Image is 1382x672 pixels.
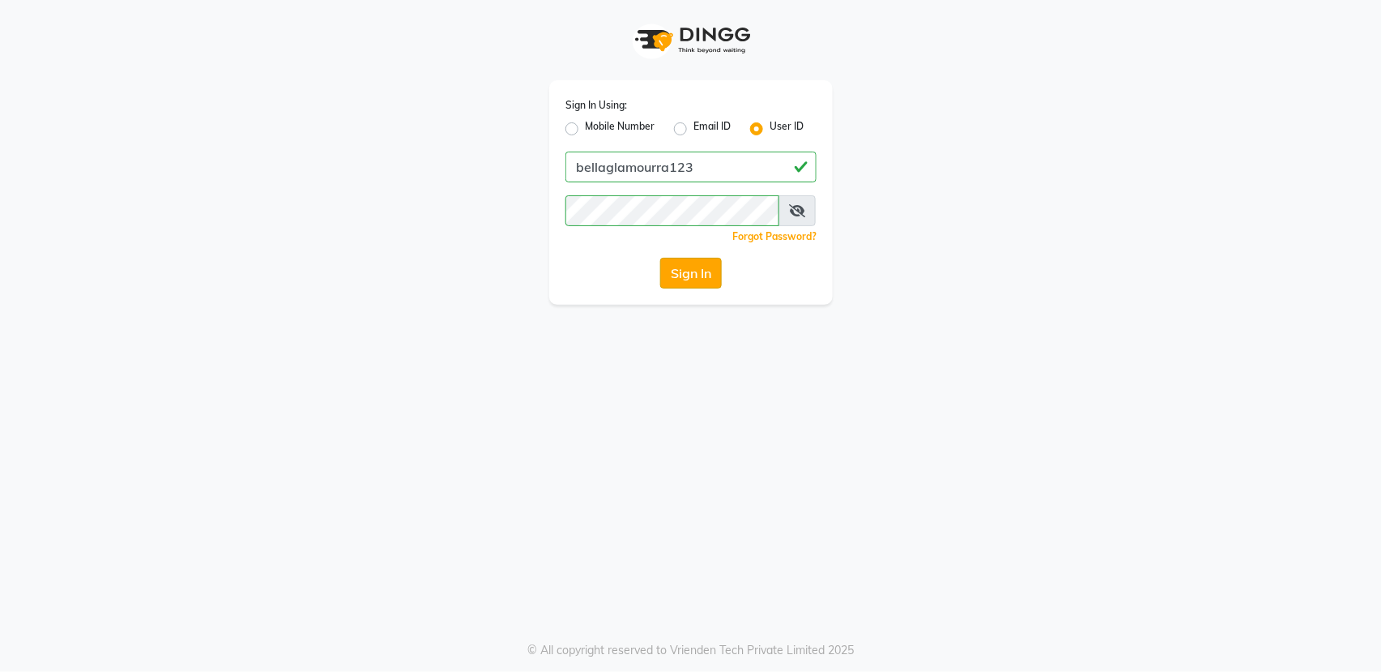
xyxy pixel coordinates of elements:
[565,195,779,226] input: Username
[770,119,804,139] label: User ID
[693,119,731,139] label: Email ID
[660,258,722,289] button: Sign In
[565,98,627,113] label: Sign In Using:
[626,16,756,64] img: logo1.svg
[732,230,817,242] a: Forgot Password?
[585,119,655,139] label: Mobile Number
[565,152,817,182] input: Username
